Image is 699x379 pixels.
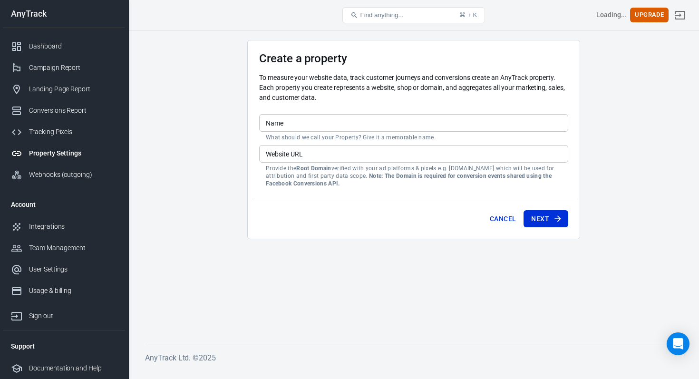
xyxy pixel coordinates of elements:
a: Webhooks (outgoing) [3,164,125,185]
a: Sign out [669,4,691,27]
a: User Settings [3,259,125,280]
a: Tracking Pixels [3,121,125,143]
div: Conversions Report [29,106,117,116]
a: Conversions Report [3,100,125,121]
button: Next [524,210,568,228]
div: Team Management [29,243,117,253]
div: Landing Page Report [29,84,117,94]
strong: Root Domain [296,165,331,172]
div: Dashboard [29,41,117,51]
span: Find anything... [360,11,403,19]
div: Property Settings [29,148,117,158]
div: Tracking Pixels [29,127,117,137]
p: To measure your website data, track customer journeys and conversions create an AnyTrack property... [259,73,568,103]
a: Integrations [3,216,125,237]
a: Property Settings [3,143,125,164]
h6: AnyTrack Ltd. © 2025 [145,352,682,364]
div: AnyTrack [3,10,125,18]
div: Integrations [29,222,117,232]
div: User Settings [29,264,117,274]
li: Support [3,335,125,358]
button: Cancel [486,210,520,228]
a: Usage & billing [3,280,125,301]
p: Provide the verified with your ad platforms & pixels e.g. [DOMAIN_NAME] which will be used for at... [266,165,562,187]
li: Account [3,193,125,216]
div: Open Intercom Messenger [667,332,689,355]
div: Sign out [29,311,117,321]
div: ⌘ + K [459,11,477,19]
div: Usage & billing [29,286,117,296]
input: example.com [259,145,568,163]
a: Landing Page Report [3,78,125,100]
div: Campaign Report [29,63,117,73]
p: What should we call your Property? Give it a memorable name. [266,134,562,141]
div: Documentation and Help [29,363,117,373]
a: Campaign Report [3,57,125,78]
input: Your Website Name [259,114,568,132]
a: Team Management [3,237,125,259]
a: Dashboard [3,36,125,57]
button: Upgrade [630,8,669,22]
h3: Create a property [259,52,568,65]
strong: Note: The Domain is required for conversion events shared using the Facebook Conversions API. [266,173,552,187]
div: Account id: <> [596,10,627,20]
div: Webhooks (outgoing) [29,170,117,180]
a: Sign out [3,301,125,327]
button: Find anything...⌘ + K [342,7,485,23]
